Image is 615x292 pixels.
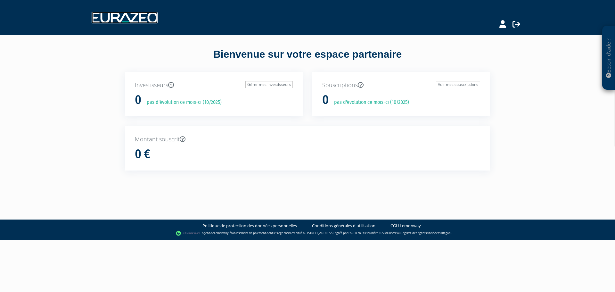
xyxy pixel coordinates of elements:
div: - Agent de (établissement de paiement dont le siège social est situé au [STREET_ADDRESS], agréé p... [6,230,609,237]
a: Politique de protection des données personnelles [202,223,297,229]
img: logo-lemonway.png [176,230,201,237]
a: Gérer mes investisseurs [245,81,293,88]
a: CGU Lemonway [390,223,421,229]
a: Lemonway [214,231,229,235]
a: Conditions générales d'utilisation [312,223,375,229]
img: 1732889491-logotype_eurazeo_blanc_rvb.png [92,12,158,23]
h1: 0 € [135,147,150,161]
p: pas d'évolution ce mois-ci (10/2025) [330,99,409,106]
p: Besoin d'aide ? [605,29,612,87]
a: Voir mes souscriptions [436,81,480,88]
p: Montant souscrit [135,135,480,144]
a: Registre des agents financiers (Regafi) [401,231,451,235]
p: Souscriptions [322,81,480,89]
div: Bienvenue sur votre espace partenaire [120,47,495,72]
p: pas d'évolution ce mois-ci (10/2025) [142,99,222,106]
h1: 0 [322,93,329,107]
p: Investisseurs [135,81,293,89]
h1: 0 [135,93,141,107]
